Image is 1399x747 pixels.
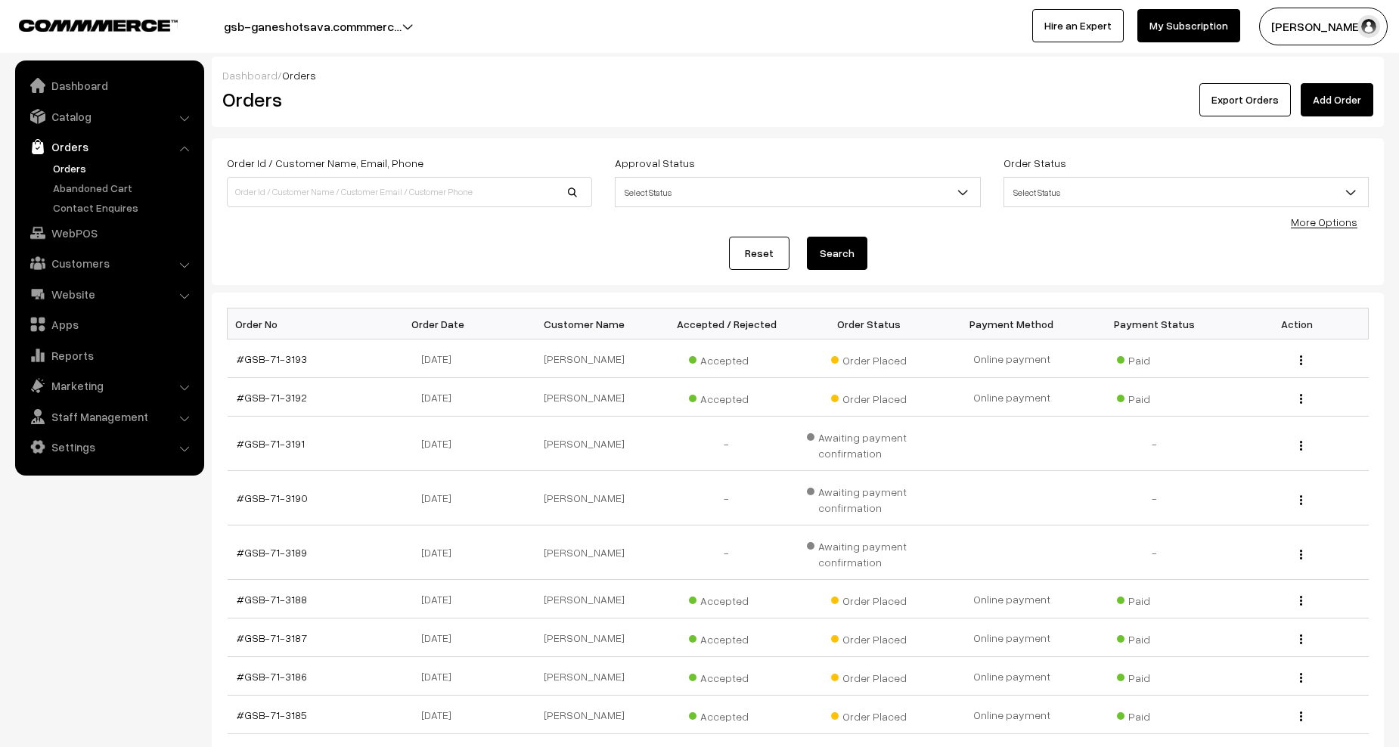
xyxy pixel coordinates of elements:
span: Accepted [689,589,765,609]
td: [PERSON_NAME] [513,471,656,525]
td: - [655,471,798,525]
td: - [1083,417,1226,471]
span: Select Status [615,177,980,207]
span: Order Placed [831,628,907,647]
button: gsb-ganeshotsava.commmerc… [171,8,454,45]
a: COMMMERCE [19,15,151,33]
td: [PERSON_NAME] [513,657,656,696]
a: #GSB-71-3189 [237,546,307,559]
td: [PERSON_NAME] [513,696,656,734]
span: Accepted [689,628,765,647]
span: Accepted [689,666,765,686]
td: [DATE] [370,696,513,734]
th: Payment Method [941,308,1084,339]
td: [PERSON_NAME] [513,339,656,378]
a: Reports [19,342,199,369]
td: Online payment [941,618,1084,657]
th: Order No [228,308,371,339]
th: Action [1226,308,1369,339]
span: Order Placed [831,387,907,407]
td: [DATE] [370,378,513,417]
a: Reset [729,237,789,270]
td: [PERSON_NAME] [513,378,656,417]
th: Customer Name [513,308,656,339]
td: - [655,525,798,580]
td: [PERSON_NAME] [513,525,656,580]
button: Search [807,237,867,270]
span: Awaiting payment confirmation [807,535,932,570]
a: Staff Management [19,403,199,430]
span: Accepted [689,349,765,368]
td: - [1083,525,1226,580]
a: Orders [19,133,199,160]
td: - [1083,471,1226,525]
a: Dashboard [222,69,278,82]
th: Order Status [798,308,941,339]
td: Online payment [941,580,1084,618]
img: COMMMERCE [19,20,178,31]
span: Select Status [1003,177,1369,207]
span: Paid [1117,705,1193,724]
a: Hire an Expert [1032,9,1124,42]
span: Select Status [616,179,979,206]
img: Menu [1300,634,1302,644]
a: WebPOS [19,219,199,246]
td: [DATE] [370,657,513,696]
a: Settings [19,433,199,460]
th: Order Date [370,308,513,339]
td: [DATE] [370,471,513,525]
img: Menu [1300,711,1302,721]
a: More Options [1291,215,1357,228]
a: #GSB-71-3190 [237,491,308,504]
a: #GSB-71-3191 [237,437,305,450]
td: [DATE] [370,618,513,657]
th: Payment Status [1083,308,1226,339]
img: Menu [1300,550,1302,559]
span: Paid [1117,628,1193,647]
a: Dashboard [19,72,199,99]
span: Paid [1117,589,1193,609]
span: Order Placed [831,589,907,609]
label: Order Id / Customer Name, Email, Phone [227,155,423,171]
a: Abandoned Cart [49,180,199,196]
td: Online payment [941,378,1084,417]
td: [PERSON_NAME] [513,580,656,618]
a: #GSB-71-3192 [237,391,307,404]
span: Accepted [689,387,765,407]
td: [DATE] [370,525,513,580]
input: Order Id / Customer Name / Customer Email / Customer Phone [227,177,592,207]
button: Export Orders [1199,83,1291,116]
td: Online payment [941,696,1084,734]
img: user [1357,15,1380,38]
td: [DATE] [370,417,513,471]
label: Approval Status [615,155,695,171]
span: Accepted [689,705,765,724]
a: Contact Enquires [49,200,199,215]
td: [DATE] [370,339,513,378]
a: Apps [19,311,199,338]
span: Awaiting payment confirmation [807,480,932,516]
a: Website [19,281,199,308]
th: Accepted / Rejected [655,308,798,339]
td: Online payment [941,339,1084,378]
a: Customers [19,250,199,277]
td: [PERSON_NAME] [513,417,656,471]
a: #GSB-71-3185 [237,708,307,721]
td: [PERSON_NAME] [513,618,656,657]
a: My Subscription [1137,9,1240,42]
span: Awaiting payment confirmation [807,426,932,461]
span: Paid [1117,666,1193,686]
td: - [655,417,798,471]
img: Menu [1300,495,1302,505]
a: Orders [49,160,199,176]
span: Order Placed [831,666,907,686]
img: Menu [1300,394,1302,404]
span: Select Status [1004,179,1368,206]
a: Catalog [19,103,199,130]
td: [DATE] [370,580,513,618]
img: Menu [1300,355,1302,365]
a: #GSB-71-3188 [237,593,307,606]
a: #GSB-71-3193 [237,352,307,365]
span: Paid [1117,349,1193,368]
span: Order Placed [831,349,907,368]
